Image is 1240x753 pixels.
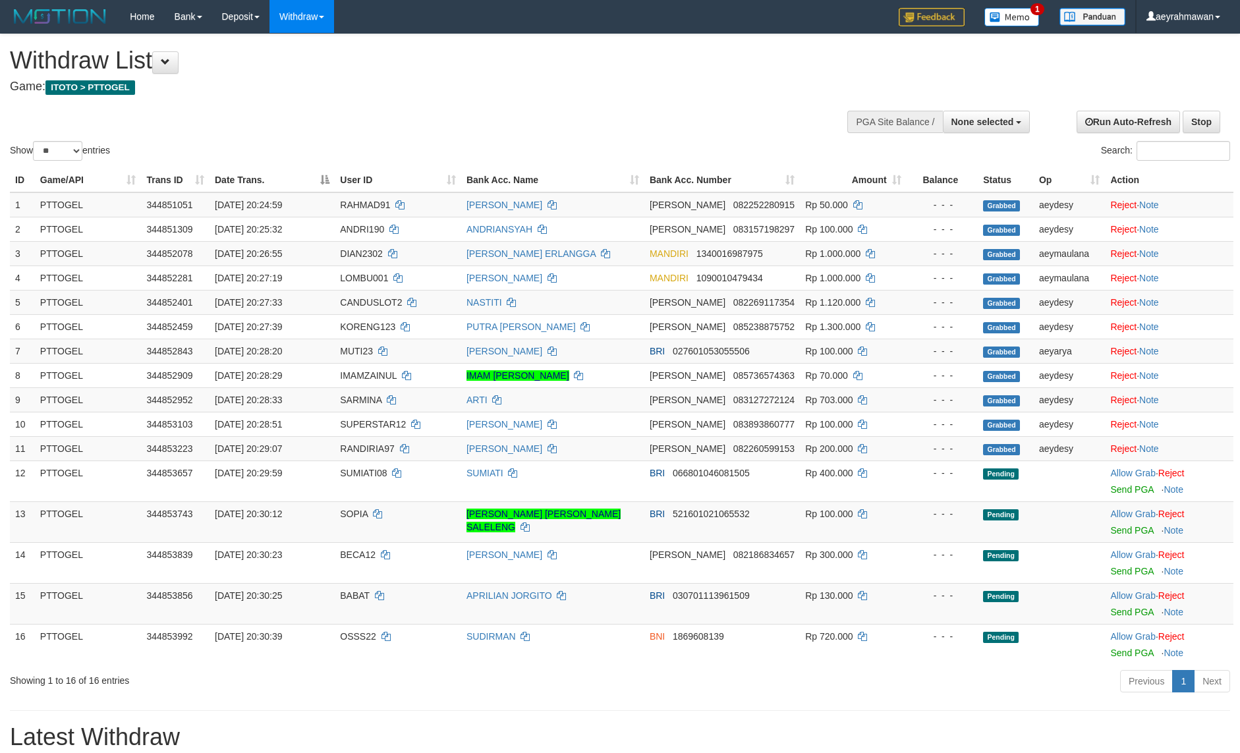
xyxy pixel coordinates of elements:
[146,224,192,235] span: 344851309
[1110,509,1158,519] span: ·
[983,632,1019,643] span: Pending
[983,371,1020,382] span: Grabbed
[215,509,282,519] span: [DATE] 20:30:12
[35,460,142,501] td: PTTOGEL
[215,200,282,210] span: [DATE] 20:24:59
[650,248,689,259] span: MANDIRI
[1110,590,1158,601] span: ·
[340,297,402,308] span: CANDUSLOT2
[1034,339,1106,363] td: aeyarya
[10,265,35,290] td: 4
[1110,273,1137,283] a: Reject
[912,271,973,285] div: - - -
[340,273,388,283] span: LOMBU001
[10,80,814,94] h4: Game:
[340,419,406,430] span: SUPERSTAR12
[215,549,282,560] span: [DATE] 20:30:23
[35,314,142,339] td: PTTOGEL
[805,549,853,560] span: Rp 300.000
[1059,8,1125,26] img: panduan.png
[1110,468,1155,478] a: Allow Grab
[10,624,35,665] td: 16
[1110,200,1137,210] a: Reject
[466,346,542,356] a: [PERSON_NAME]
[146,395,192,405] span: 344852952
[1105,217,1233,241] td: ·
[146,273,192,283] span: 344852281
[943,111,1030,133] button: None selected
[10,7,110,26] img: MOTION_logo.png
[1110,484,1153,495] a: Send PGA
[1105,460,1233,501] td: ·
[10,363,35,387] td: 8
[1034,217,1106,241] td: aeydesy
[340,549,376,560] span: BECA12
[1034,241,1106,265] td: aeymaulana
[1139,346,1159,356] a: Note
[146,509,192,519] span: 344853743
[673,590,750,601] span: Copy 030701113961509 to clipboard
[1110,321,1137,332] a: Reject
[335,168,461,192] th: User ID: activate to sort column ascending
[912,418,973,431] div: - - -
[983,298,1020,309] span: Grabbed
[983,591,1019,602] span: Pending
[733,224,795,235] span: Copy 083157198297 to clipboard
[10,542,35,583] td: 14
[1110,648,1153,658] a: Send PGA
[805,346,853,356] span: Rp 100.000
[733,549,795,560] span: Copy 082186834657 to clipboard
[146,248,192,259] span: 344852078
[805,468,853,478] span: Rp 400.000
[1110,525,1153,536] a: Send PGA
[673,631,724,642] span: Copy 1869608139 to clipboard
[1183,111,1220,133] a: Stop
[1034,314,1106,339] td: aeydesy
[1120,670,1173,692] a: Previous
[340,370,397,381] span: IMAMZAINUL
[733,395,795,405] span: Copy 083127272124 to clipboard
[35,436,142,460] td: PTTOGEL
[1110,549,1155,560] a: Allow Grab
[1034,290,1106,314] td: aeydesy
[1158,590,1185,601] a: Reject
[35,412,142,436] td: PTTOGEL
[1194,670,1230,692] a: Next
[650,370,725,381] span: [PERSON_NAME]
[1139,443,1159,454] a: Note
[673,509,750,519] span: Copy 521601021065532 to clipboard
[696,248,763,259] span: Copy 1340016987975 to clipboard
[650,468,665,478] span: BRI
[215,631,282,642] span: [DATE] 20:30:39
[340,321,395,332] span: KORENG123
[1158,631,1185,642] a: Reject
[733,321,795,332] span: Copy 085238875752 to clipboard
[10,290,35,314] td: 5
[35,339,142,363] td: PTTOGEL
[912,589,973,602] div: - - -
[141,168,210,192] th: Trans ID: activate to sort column ascending
[805,224,853,235] span: Rp 100.000
[912,345,973,358] div: - - -
[10,436,35,460] td: 11
[1105,436,1233,460] td: ·
[1139,273,1159,283] a: Note
[733,443,795,454] span: Copy 082260599153 to clipboard
[466,297,502,308] a: NASTITI
[340,468,387,478] span: SUMIATI08
[340,509,368,519] span: SOPIA
[10,241,35,265] td: 3
[1110,468,1158,478] span: ·
[1164,484,1183,495] a: Note
[650,200,725,210] span: [PERSON_NAME]
[1110,509,1155,519] a: Allow Grab
[45,80,135,95] span: ITOTO > PTTOGEL
[10,460,35,501] td: 12
[805,509,853,519] span: Rp 100.000
[1110,346,1137,356] a: Reject
[983,200,1020,211] span: Grabbed
[805,631,853,642] span: Rp 720.000
[10,412,35,436] td: 10
[215,273,282,283] span: [DATE] 20:27:19
[10,339,35,363] td: 7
